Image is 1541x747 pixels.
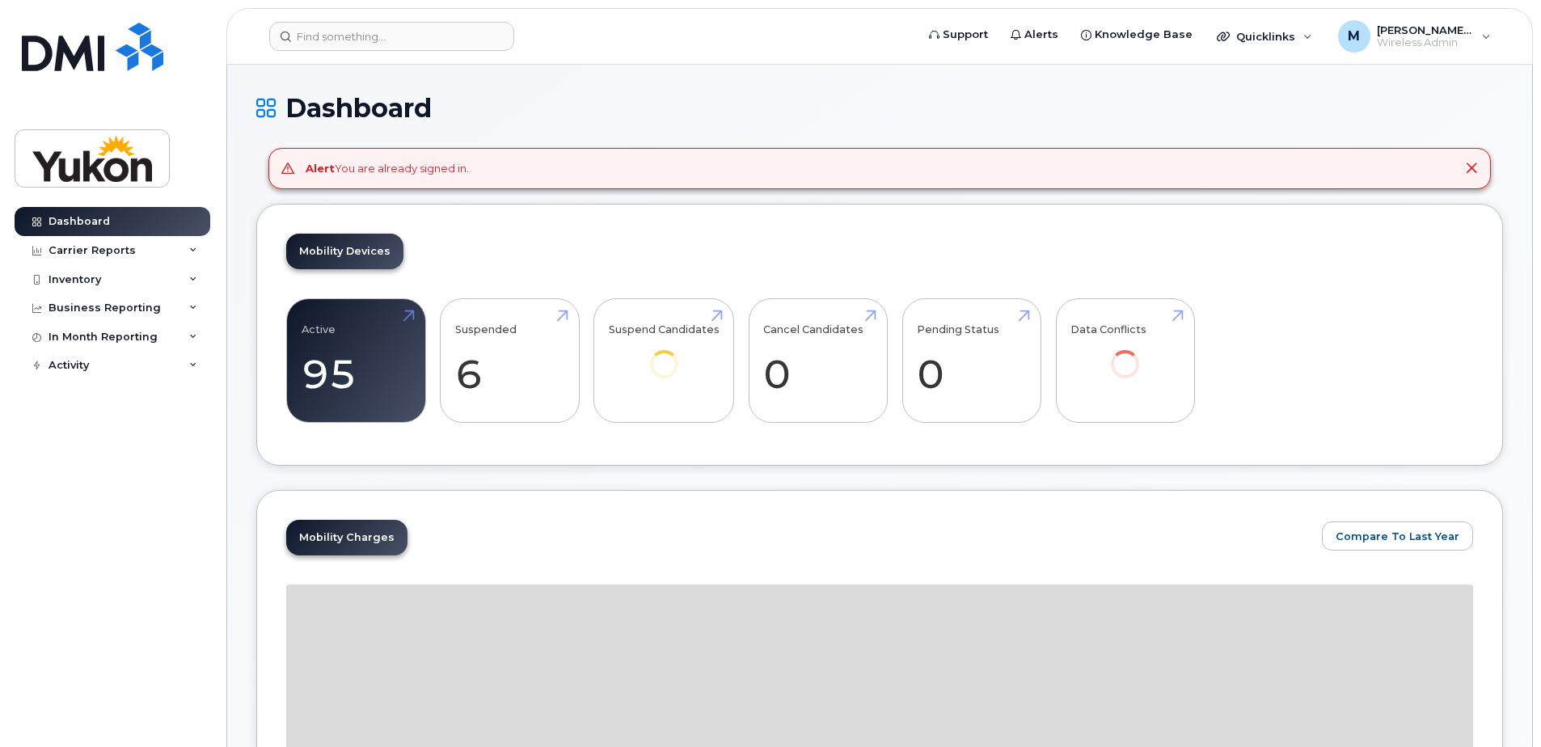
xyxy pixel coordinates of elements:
[302,307,411,414] a: Active 95
[1336,529,1459,544] span: Compare To Last Year
[1070,307,1180,400] a: Data Conflicts
[306,162,335,175] strong: Alert
[256,94,1503,122] h1: Dashboard
[1322,521,1473,551] button: Compare To Last Year
[455,307,564,414] a: Suspended 6
[917,307,1026,414] a: Pending Status 0
[286,234,403,269] a: Mobility Devices
[763,307,872,414] a: Cancel Candidates 0
[609,307,720,400] a: Suspend Candidates
[286,520,407,555] a: Mobility Charges
[306,161,469,176] div: You are already signed in.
